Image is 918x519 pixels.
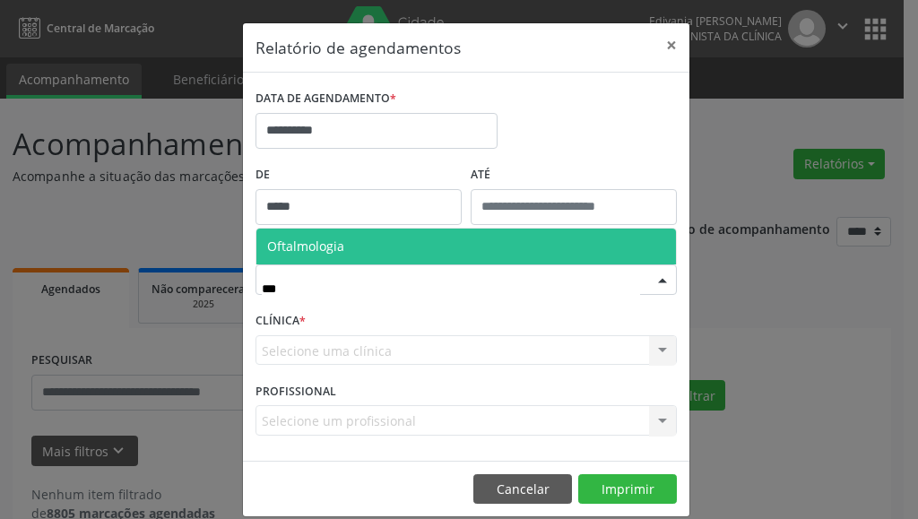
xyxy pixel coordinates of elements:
h5: Relatório de agendamentos [255,36,461,59]
label: De [255,161,462,189]
button: Close [654,23,689,67]
span: Oftalmologia [267,238,344,255]
label: ATÉ [471,161,677,189]
button: Imprimir [578,474,677,505]
label: DATA DE AGENDAMENTO [255,85,396,113]
label: PROFISSIONAL [255,377,336,405]
button: Cancelar [473,474,572,505]
label: CLÍNICA [255,307,306,335]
